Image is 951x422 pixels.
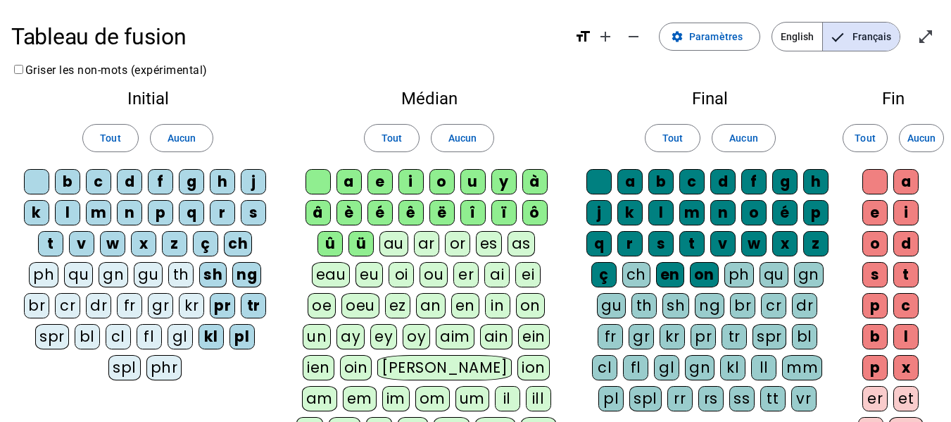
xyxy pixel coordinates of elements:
div: en [656,262,684,287]
div: p [148,200,173,225]
span: Aucun [907,130,936,147]
div: f [148,169,173,194]
div: pr [210,293,235,318]
div: s [241,200,266,225]
div: in [485,293,510,318]
div: il [495,386,520,411]
div: é [772,200,798,225]
div: im [382,386,410,411]
div: û [317,231,343,256]
div: spl [629,386,662,411]
span: Tout [382,130,402,147]
div: ay [336,324,365,349]
div: bl [75,324,100,349]
div: c [86,169,111,194]
div: th [631,293,657,318]
div: aim [436,324,474,349]
div: spr [35,324,69,349]
div: er [453,262,479,287]
button: Aucun [712,124,775,152]
div: eau [312,262,351,287]
div: w [100,231,125,256]
div: dr [86,293,111,318]
div: ll [751,355,776,380]
div: oy [403,324,430,349]
div: x [893,355,919,380]
div: ien [303,355,334,380]
div: ï [491,200,517,225]
div: b [55,169,80,194]
div: qu [64,262,93,287]
div: on [690,262,719,287]
div: th [168,262,194,287]
div: c [679,169,705,194]
div: an [416,293,446,318]
div: cr [55,293,80,318]
div: î [460,200,486,225]
div: dr [792,293,817,318]
div: bl [792,324,817,349]
h2: Final [585,90,836,107]
div: a [617,169,643,194]
div: q [179,200,204,225]
div: v [69,231,94,256]
div: g [772,169,798,194]
div: gn [99,262,128,287]
div: x [131,231,156,256]
div: br [24,293,49,318]
div: sh [662,293,689,318]
div: cl [592,355,617,380]
div: ph [29,262,58,287]
div: fr [117,293,142,318]
div: ë [429,200,455,225]
span: English [772,23,822,51]
div: et [893,386,919,411]
div: ain [480,324,513,349]
div: ch [622,262,650,287]
span: Français [823,23,900,51]
div: q [586,231,612,256]
div: â [306,200,331,225]
div: au [379,231,408,256]
div: fl [623,355,648,380]
h1: Tableau de fusion [11,14,563,59]
div: kl [720,355,745,380]
div: oi [389,262,414,287]
div: d [117,169,142,194]
mat-icon: format_size [574,28,591,45]
div: cr [761,293,786,318]
button: Augmenter la taille de la police [591,23,619,51]
div: gl [654,355,679,380]
div: h [210,169,235,194]
div: ou [420,262,448,287]
div: oin [340,355,372,380]
div: i [893,200,919,225]
div: w [741,231,767,256]
div: cl [106,324,131,349]
div: ein [518,324,550,349]
mat-button-toggle-group: Language selection [771,22,900,51]
div: tr [241,293,266,318]
span: Tout [855,130,875,147]
div: ç [591,262,617,287]
div: gn [794,262,824,287]
div: a [336,169,362,194]
div: as [508,231,535,256]
h2: Médian [296,90,562,107]
h2: Initial [23,90,273,107]
div: r [210,200,235,225]
div: ch [224,231,252,256]
div: ai [484,262,510,287]
div: on [516,293,545,318]
button: Diminuer la taille de la police [619,23,648,51]
div: ill [526,386,551,411]
div: m [679,200,705,225]
input: Griser les non-mots (expérimental) [14,65,23,74]
div: d [893,231,919,256]
div: gr [629,324,654,349]
div: fl [137,324,162,349]
span: Tout [100,130,120,147]
h2: Fin [858,90,928,107]
div: pr [691,324,716,349]
div: un [303,324,331,349]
